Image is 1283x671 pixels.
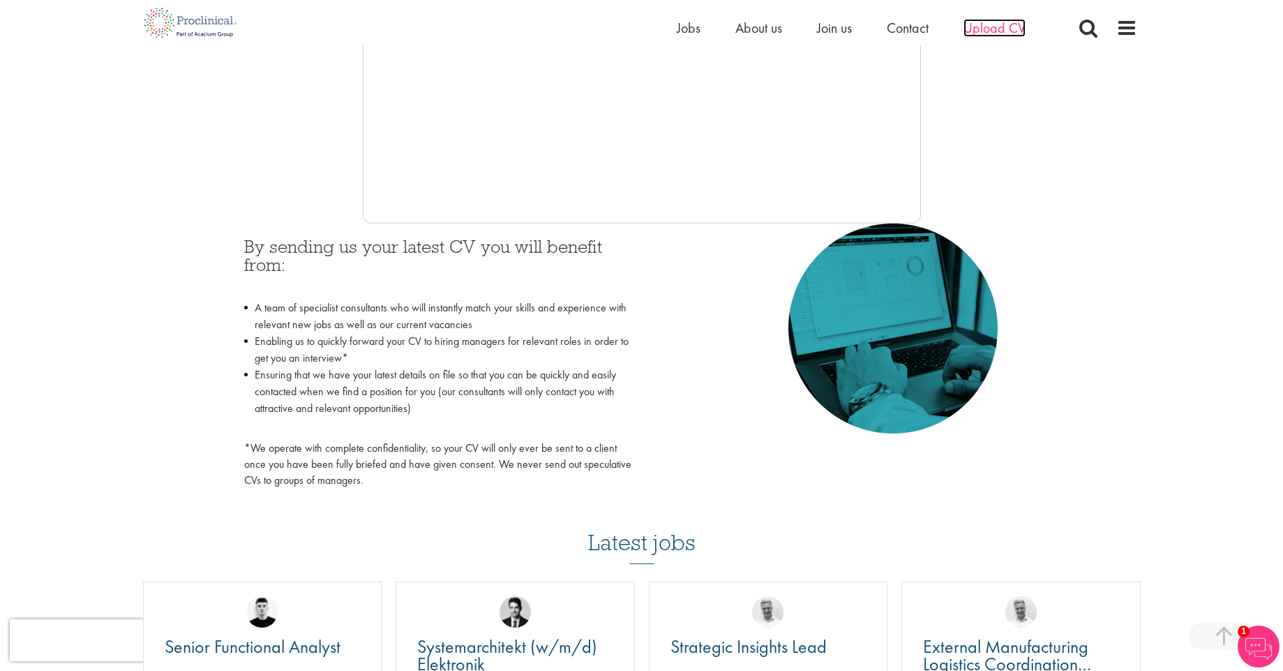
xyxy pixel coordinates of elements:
[887,19,929,37] a: Contact
[588,496,696,564] h3: Latest jobs
[246,596,278,628] img: Patrick Melody
[10,619,188,661] iframe: reCAPTCHA
[817,19,852,37] a: Join us
[500,596,531,628] img: Thomas Wenig
[963,19,1026,37] a: Upload CV
[670,638,866,656] a: Strategic Insights Lead
[244,333,631,367] li: Enabling us to quickly forward your CV to hiring managers for relevant roles in order to get you ...
[735,19,782,37] a: About us
[752,596,783,628] img: Joshua Bye
[1238,626,1250,637] span: 1
[165,635,340,658] span: Senior Functional Analyst
[670,635,827,658] span: Strategic Insights Lead
[165,638,361,656] a: Senior Functional Analyst
[244,237,631,293] h3: By sending us your latest CV you will benefit from:
[244,441,631,489] p: *We operate with complete confidentiality, so your CV will only ever be sent to a client once you...
[1238,626,1280,668] img: Chatbot
[244,367,631,434] li: Ensuring that we have your latest details on file so that you can be quickly and easily contacted...
[244,300,631,333] li: A team of specialist consultants who will instantly match your skills and experience with relevan...
[677,19,700,37] a: Jobs
[1005,596,1037,628] img: Joshua Bye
